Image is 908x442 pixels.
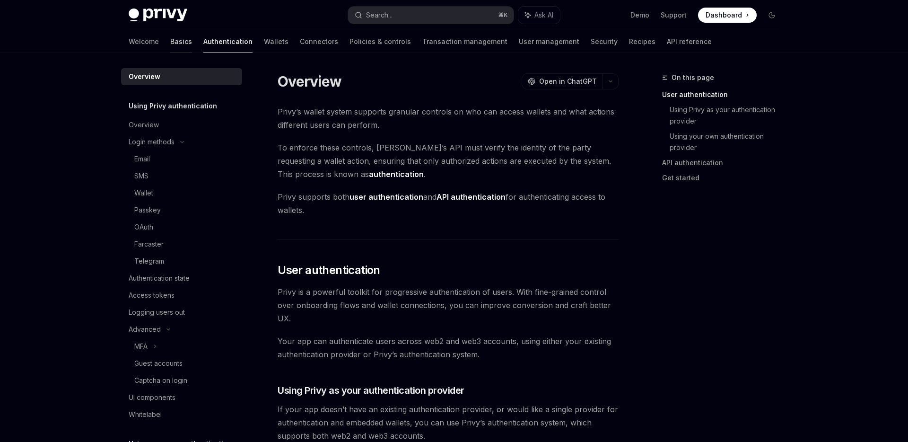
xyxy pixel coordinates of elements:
[764,8,779,23] button: Toggle dark mode
[349,192,423,202] strong: user authentication
[278,263,380,278] span: User authentication
[630,10,649,20] a: Demo
[278,141,619,181] span: To enforce these controls, [PERSON_NAME]’s API must verify the identity of the party requesting a...
[121,185,242,202] a: Wallet
[121,372,242,389] a: Captcha on login
[278,73,341,90] h1: Overview
[134,358,183,369] div: Guest accounts
[129,100,217,112] h5: Using Privy authentication
[121,219,242,236] a: OAuth
[129,9,187,22] img: dark logo
[629,30,655,53] a: Recipes
[129,273,190,284] div: Authentication state
[662,155,787,170] a: API authentication
[369,169,424,179] strong: authentication
[300,30,338,53] a: Connectors
[134,239,164,250] div: Farcaster
[129,409,162,420] div: Whitelabel
[518,7,560,24] button: Ask AI
[422,30,507,53] a: Transaction management
[278,105,619,132] span: Privy’s wallet system supports granular controls on who can access wallets and what actions diffe...
[534,10,553,20] span: Ask AI
[278,285,619,325] span: Privy is a powerful toolkit for progressive authentication of users. With fine-grained control ov...
[121,355,242,372] a: Guest accounts
[121,68,242,85] a: Overview
[134,153,150,165] div: Email
[121,304,242,321] a: Logging users out
[121,150,242,168] a: Email
[121,406,242,423] a: Whitelabel
[121,236,242,253] a: Farcaster
[278,190,619,217] span: Privy supports both and for authenticating access to wallets.
[349,30,411,53] a: Policies & controls
[121,287,242,304] a: Access tokens
[121,202,242,219] a: Passkey
[121,389,242,406] a: UI components
[129,30,159,53] a: Welcome
[129,324,161,335] div: Advanced
[203,30,253,53] a: Authentication
[129,307,185,318] div: Logging users out
[121,168,242,185] a: SMS
[706,10,742,20] span: Dashboard
[670,102,787,129] a: Using Privy as your authentication provider
[278,384,464,397] span: Using Privy as your authentication provider
[129,119,159,131] div: Overview
[539,77,597,86] span: Open in ChatGPT
[670,129,787,155] a: Using your own authentication provider
[121,116,242,133] a: Overview
[121,253,242,270] a: Telegram
[170,30,192,53] a: Basics
[129,136,175,148] div: Login methods
[661,10,687,20] a: Support
[278,335,619,361] span: Your app can authenticate users across web2 and web3 accounts, using either your existing authent...
[129,290,175,301] div: Access tokens
[134,204,161,216] div: Passkey
[519,30,579,53] a: User management
[134,256,164,267] div: Telegram
[121,270,242,287] a: Authentication state
[134,341,148,352] div: MFA
[662,87,787,102] a: User authentication
[698,8,757,23] a: Dashboard
[591,30,618,53] a: Security
[348,7,514,24] button: Search...⌘K
[672,72,714,83] span: On this page
[498,11,508,19] span: ⌘ K
[667,30,712,53] a: API reference
[366,9,393,21] div: Search...
[134,170,148,182] div: SMS
[662,170,787,186] a: Get started
[129,392,175,403] div: UI components
[134,221,153,233] div: OAuth
[522,73,602,89] button: Open in ChatGPT
[264,30,288,53] a: Wallets
[129,71,160,82] div: Overview
[437,192,506,202] strong: API authentication
[134,187,153,199] div: Wallet
[134,375,187,386] div: Captcha on login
